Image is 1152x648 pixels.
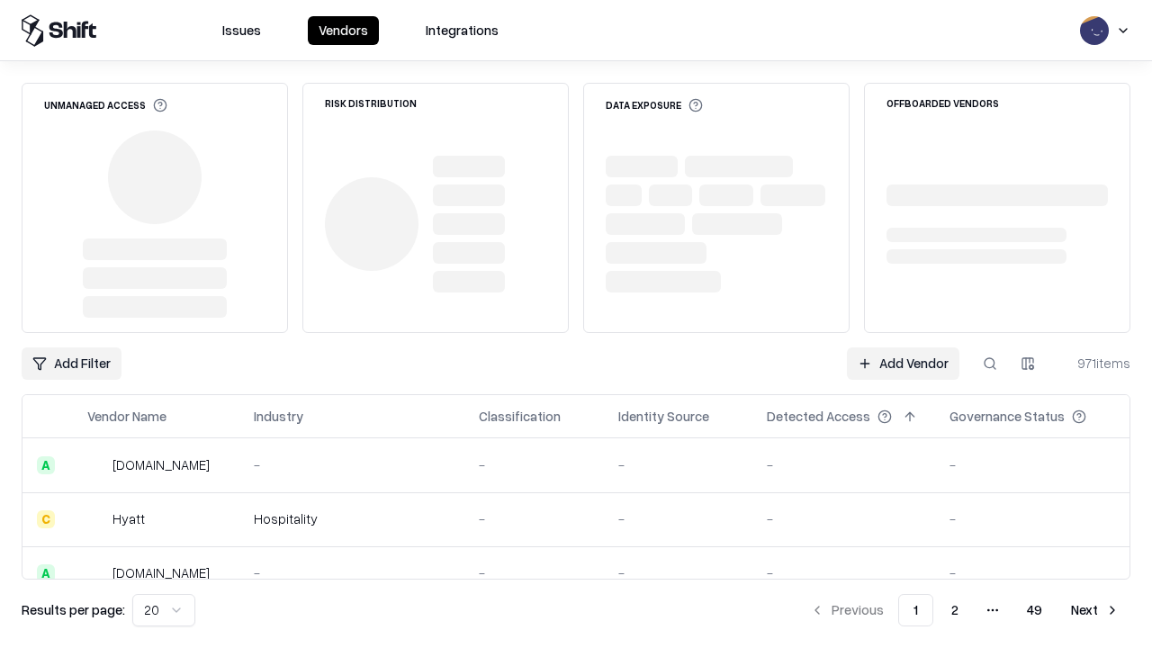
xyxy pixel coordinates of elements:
div: Unmanaged Access [44,98,167,112]
div: - [767,455,921,474]
nav: pagination [799,594,1130,626]
button: 49 [1012,594,1057,626]
button: Issues [211,16,272,45]
div: - [767,509,921,528]
div: Classification [479,407,561,426]
button: Integrations [415,16,509,45]
div: - [618,563,738,582]
div: - [949,563,1115,582]
div: - [254,455,450,474]
div: Data Exposure [606,98,703,112]
div: Vendor Name [87,407,166,426]
div: Governance Status [949,407,1065,426]
div: Detected Access [767,407,870,426]
img: intrado.com [87,456,105,474]
div: - [479,563,589,582]
div: - [767,563,921,582]
div: 971 items [1058,354,1130,373]
div: C [37,510,55,528]
a: Add Vendor [847,347,959,380]
div: - [949,455,1115,474]
div: - [479,455,589,474]
div: Hospitality [254,509,450,528]
div: - [949,509,1115,528]
div: [DOMAIN_NAME] [112,563,210,582]
button: Vendors [308,16,379,45]
p: Results per page: [22,600,125,619]
div: Identity Source [618,407,709,426]
div: A [37,456,55,474]
div: Offboarded Vendors [886,98,999,108]
img: primesec.co.il [87,564,105,582]
button: 1 [898,594,933,626]
div: - [479,509,589,528]
img: Hyatt [87,510,105,528]
div: - [254,563,450,582]
div: - [618,509,738,528]
div: Industry [254,407,303,426]
button: 2 [937,594,973,626]
div: Hyatt [112,509,145,528]
div: A [37,564,55,582]
div: - [618,455,738,474]
button: Add Filter [22,347,121,380]
div: Risk Distribution [325,98,417,108]
div: [DOMAIN_NAME] [112,455,210,474]
button: Next [1060,594,1130,626]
